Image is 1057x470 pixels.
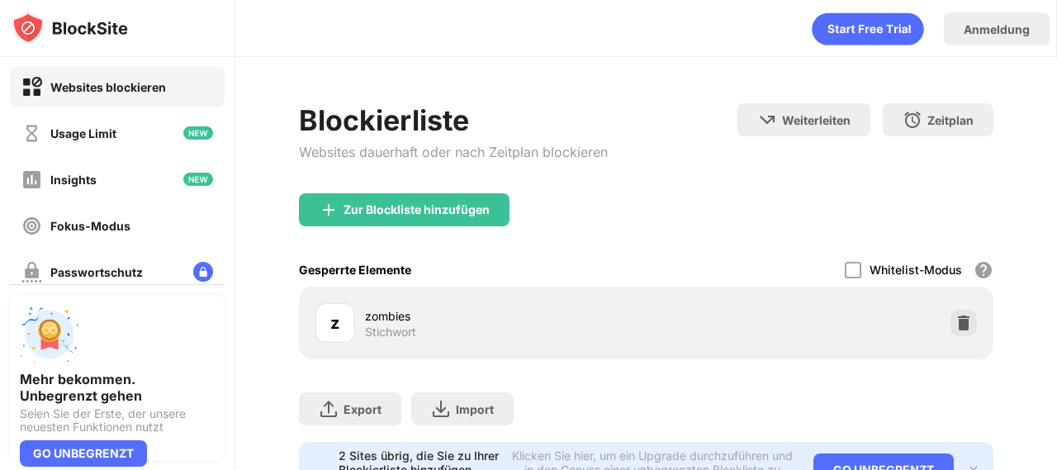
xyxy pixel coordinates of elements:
div: Stichwort [365,325,416,339]
div: Websites dauerhaft oder nach Zeitplan blockieren [299,144,608,160]
img: time-usage-off.svg [21,123,42,144]
div: Gesperrte Elemente [299,263,411,277]
iframe: Dialogfeld „Über Google anmelden“ [718,17,1040,168]
div: Usage Limit [50,126,116,140]
div: GO UNBEGRENZT [20,440,147,467]
img: new-icon.svg [183,126,213,140]
div: zombies [365,307,647,325]
div: Fokus-Modus [50,219,130,233]
div: Seien Sie der Erste, der unsere neuesten Funktionen nutzt [20,407,215,434]
div: Import [456,402,494,416]
img: lock-menu.svg [193,262,213,282]
div: Passwortschutz [50,265,143,279]
img: push-unlimited.svg [20,305,79,364]
img: logo-blocksite.svg [12,12,128,45]
div: Export [344,402,382,416]
div: animation [812,12,924,45]
div: z [330,311,339,335]
img: password-protection-off.svg [21,262,42,282]
div: Mehr bekommen. Unbegrenzt gehen [20,371,215,404]
img: insights-off.svg [21,169,42,190]
div: Insights [50,173,97,187]
img: new-icon.svg [183,173,213,186]
div: Blockierliste [299,103,608,137]
div: Whitelist-Modus [870,263,962,277]
div: Zur Blockliste hinzufügen [344,203,490,216]
img: focus-off.svg [21,216,42,236]
div: Websites blockieren [50,80,166,94]
img: block-on.svg [21,77,42,97]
